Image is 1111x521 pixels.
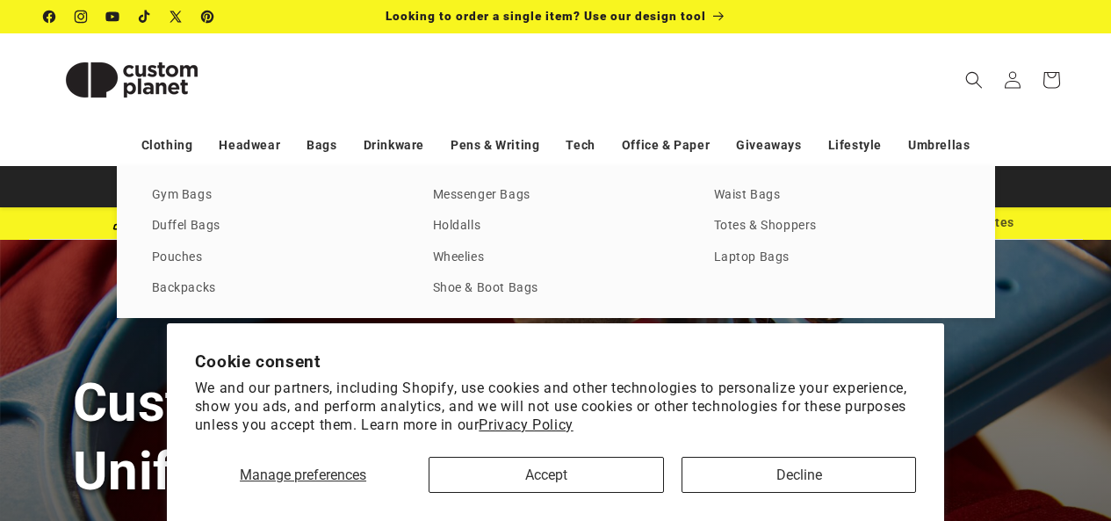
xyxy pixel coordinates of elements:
[195,457,412,493] button: Manage preferences
[44,40,220,119] img: Custom Planet
[451,130,539,161] a: Pens & Writing
[364,130,424,161] a: Drinkware
[141,130,193,161] a: Clothing
[307,130,336,161] a: Bags
[73,369,1039,504] h1: Custom Embroidery for Workwear, Uniforms & Sportswear
[386,9,706,23] span: Looking to order a single item? Use our design tool
[433,246,679,270] a: Wheelies
[622,130,710,161] a: Office & Paper
[195,351,917,372] h2: Cookie consent
[714,184,960,207] a: Waist Bags
[682,457,916,493] button: Decline
[566,130,595,161] a: Tech
[908,130,970,161] a: Umbrellas
[714,246,960,270] a: Laptop Bags
[152,214,398,238] a: Duffel Bags
[736,130,801,161] a: Giveaways
[433,214,679,238] a: Holdalls
[479,416,573,433] a: Privacy Policy
[38,33,227,126] a: Custom Planet
[219,130,280,161] a: Headwear
[195,380,917,434] p: We and our partners, including Shopify, use cookies and other technologies to personalize your ex...
[429,457,663,493] button: Accept
[714,214,960,238] a: Totes & Shoppers
[433,184,679,207] a: Messenger Bags
[433,277,679,300] a: Shoe & Boot Bags
[240,467,366,483] span: Manage preferences
[152,246,398,270] a: Pouches
[152,277,398,300] a: Backpacks
[152,184,398,207] a: Gym Bags
[828,130,882,161] a: Lifestyle
[955,61,993,99] summary: Search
